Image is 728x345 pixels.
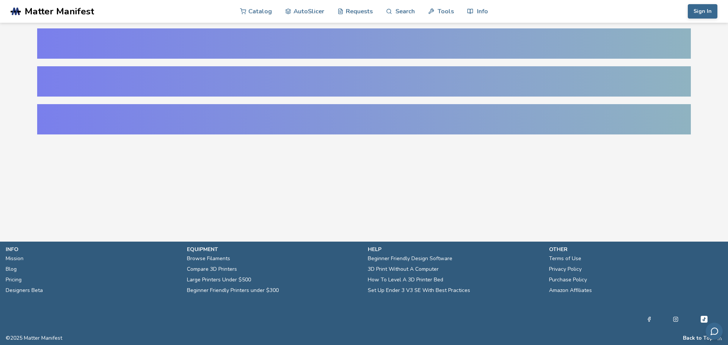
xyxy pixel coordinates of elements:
[6,335,62,341] span: © 2025 Matter Manifest
[368,245,541,253] p: help
[368,253,452,264] a: Beginner Friendly Design Software
[187,264,237,275] a: Compare 3D Printers
[706,323,723,340] button: Send feedback via email
[549,275,587,285] a: Purchase Policy
[187,253,230,264] a: Browse Filaments
[368,285,470,296] a: Set Up Ender 3 V3 SE With Best Practices
[549,245,723,253] p: other
[646,315,652,324] a: Facebook
[25,6,94,17] span: Matter Manifest
[549,253,581,264] a: Terms of Use
[549,285,592,296] a: Amazon Affiliates
[549,264,582,275] a: Privacy Policy
[688,4,717,19] button: Sign In
[683,335,713,341] button: Back to Top
[187,285,279,296] a: Beginner Friendly Printers under $300
[6,264,17,275] a: Blog
[368,275,443,285] a: How To Level A 3D Printer Bed
[6,275,22,285] a: Pricing
[187,275,251,285] a: Large Printers Under $500
[368,264,439,275] a: 3D Print Without A Computer
[673,315,678,324] a: Instagram
[6,285,43,296] a: Designers Beta
[6,245,179,253] p: info
[187,245,361,253] p: equipment
[717,335,722,341] a: RSS Feed
[700,315,709,324] a: Tiktok
[6,253,24,264] a: Mission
